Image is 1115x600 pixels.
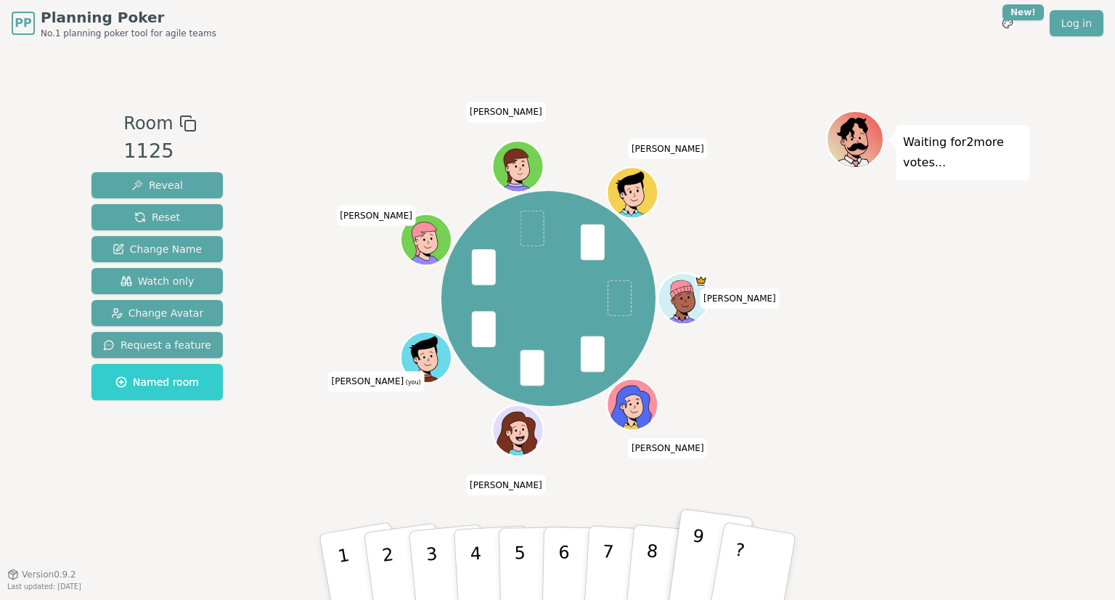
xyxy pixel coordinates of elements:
button: Reveal [91,172,223,198]
span: Watch only [121,274,195,288]
a: PPPlanning PokerNo.1 planning poker tool for agile teams [12,7,216,39]
button: New! [994,10,1021,36]
span: Reveal [131,178,183,192]
span: Change Avatar [111,306,204,320]
span: Click to change your name [336,206,416,226]
button: Watch only [91,268,223,294]
span: Click to change your name [700,288,780,309]
button: Version0.9.2 [7,569,76,580]
button: Click to change your avatar [402,333,450,381]
span: Room [123,110,173,137]
span: Version 0.9.2 [22,569,76,580]
span: Click to change your name [328,371,425,392]
div: 1125 [123,137,196,166]
span: (you) [404,379,421,386]
a: Log in [1050,10,1103,36]
span: Click to change your name [466,102,546,122]
button: Change Name [91,236,223,262]
span: Naomi is the host [695,275,708,288]
span: Named room [115,375,199,389]
span: Change Name [113,242,202,256]
button: Change Avatar [91,300,223,326]
button: Request a feature [91,332,223,358]
div: New! [1002,4,1044,20]
span: Click to change your name [628,139,708,159]
p: Waiting for 2 more votes... [903,132,1022,173]
span: No.1 planning poker tool for agile teams [41,28,216,39]
span: Planning Poker [41,7,216,28]
span: Click to change your name [466,475,546,495]
span: Click to change your name [628,438,708,458]
span: PP [15,15,31,32]
span: Reset [134,210,180,224]
span: Last updated: [DATE] [7,583,81,591]
button: Reset [91,204,223,230]
span: Request a feature [103,338,211,352]
button: Named room [91,364,223,400]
